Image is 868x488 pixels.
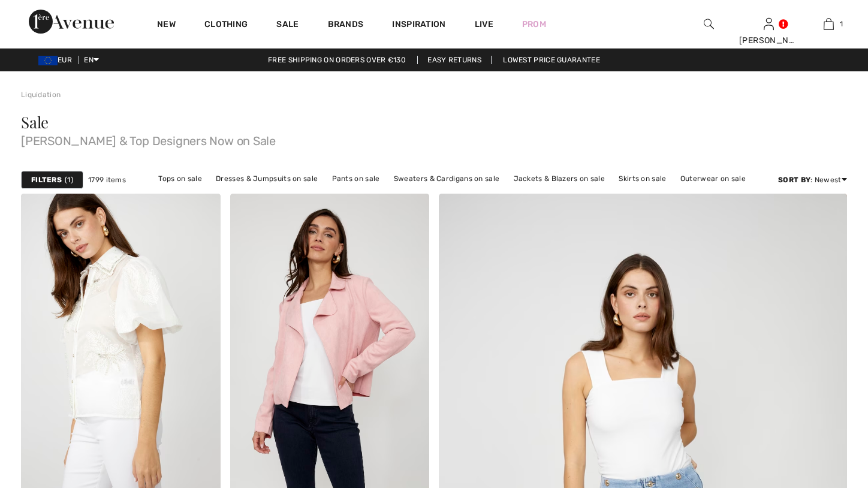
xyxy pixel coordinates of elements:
img: Euro [38,56,58,65]
span: EN [84,56,99,64]
a: Sweaters & Cardigans on sale [388,171,505,186]
a: Free shipping on orders over €130 [258,56,415,64]
a: Jackets & Blazers on sale [508,171,611,186]
span: EUR [38,56,77,64]
span: Sale [21,112,49,132]
span: 1 [65,174,73,185]
a: Pants on sale [326,171,386,186]
img: search the website [704,17,714,31]
a: Sign In [764,18,774,29]
a: Dresses & Jumpsuits on sale [210,171,324,186]
img: My Bag [824,17,834,31]
a: Clothing [204,19,248,32]
a: Tops on sale [152,171,208,186]
a: Brands [328,19,364,32]
a: Easy Returns [417,56,492,64]
a: Prom [522,18,546,31]
span: 1 [840,19,843,29]
strong: Filters [31,174,62,185]
span: 1799 items [88,174,126,185]
div: [PERSON_NAME] [739,34,798,47]
a: Live [475,18,493,31]
strong: Sort By [778,176,810,184]
span: [PERSON_NAME] & Top Designers Now on Sale [21,130,847,147]
div: : Newest [778,174,847,185]
img: 1ère Avenue [29,10,114,34]
a: 1 [799,17,858,31]
a: Skirts on sale [613,171,672,186]
a: Lowest Price Guarantee [493,56,610,64]
a: New [157,19,176,32]
span: Inspiration [392,19,445,32]
a: Sale [276,19,299,32]
a: Liquidation [21,91,61,99]
a: Outerwear on sale [674,171,752,186]
img: My Info [764,17,774,31]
